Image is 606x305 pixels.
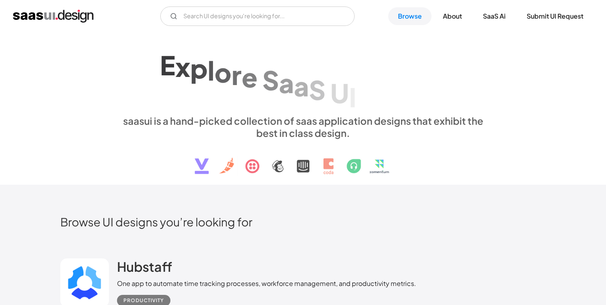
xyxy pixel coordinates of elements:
div: x [175,51,190,82]
h2: Hubstaff [117,258,172,275]
a: Submit UI Request [517,7,593,25]
div: e [242,62,257,93]
div: p [190,53,208,84]
div: S [262,64,279,96]
div: One app to automate time tracking processes, workforce management, and productivity metrics. [117,279,416,288]
a: Browse [388,7,432,25]
input: Search UI designs you're looking for... [160,6,355,26]
div: E [160,49,175,81]
div: saasui is a hand-picked collection of saas application designs that exhibit the best in class des... [117,115,489,139]
div: I [349,81,356,113]
a: SaaS Ai [473,7,515,25]
div: r [232,59,242,90]
a: Hubstaff [117,258,172,279]
img: text, icon, saas logo [181,139,426,181]
h2: Browse UI designs you’re looking for [60,215,546,229]
form: Email Form [160,6,355,26]
a: home [13,10,94,23]
a: About [433,7,472,25]
div: a [279,67,294,98]
h1: Explore SaaS UI design patterns & interactions. [117,44,489,107]
div: o [215,57,232,88]
div: S [309,74,325,105]
div: a [294,70,309,102]
div: l [208,55,215,86]
div: U [330,77,349,109]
